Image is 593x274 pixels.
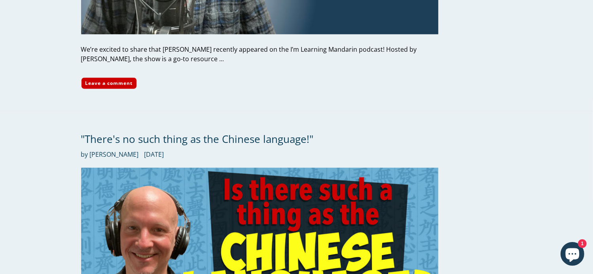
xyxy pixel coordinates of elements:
a: "There's no such thing as the Chinese language!" [81,132,314,146]
a: Leave a comment [81,77,137,89]
div: We’re excited to share that [PERSON_NAME] recently appeared on the I’m Learning Mandarin podcast!... [81,45,438,64]
time: [DATE] [144,150,164,159]
inbox-online-store-chat: Shopify online store chat [558,242,587,268]
span: by [PERSON_NAME] [81,150,139,159]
